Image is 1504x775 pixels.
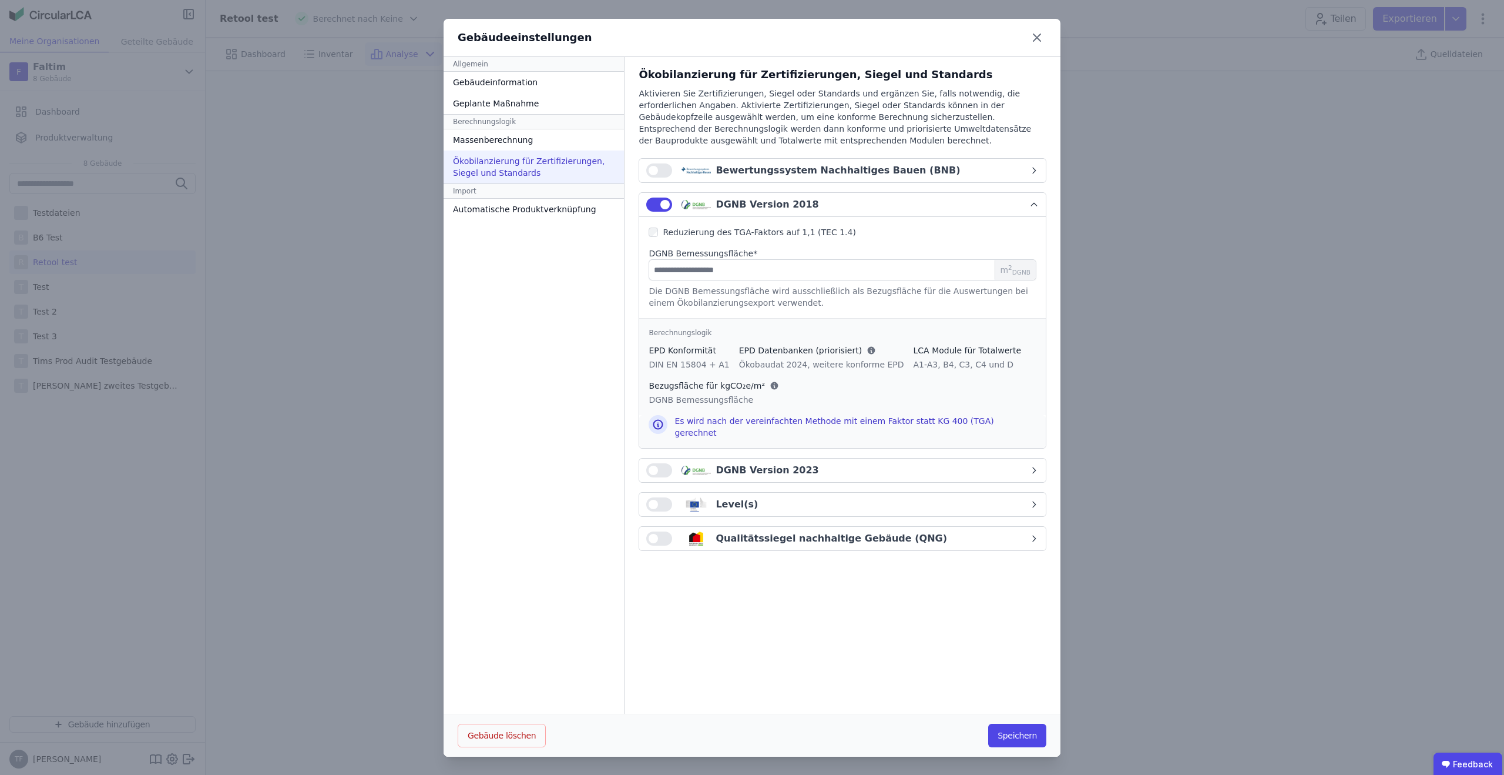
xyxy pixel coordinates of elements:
button: Speichern [988,724,1046,747]
div: Level(s) [716,497,758,512]
div: DGNB Version 2018 [716,198,818,212]
div: Berechnungslogik [649,328,1036,338]
div: Gebäudeeinstellungen [458,29,592,46]
div: Bewertungssystem Nachhaltiges Bauen (BNB) [716,163,960,178]
img: bnb_logo-CNxcAojW.svg [681,163,711,178]
img: dgnb_logo-x_03lAI3.svg [681,463,711,477]
sup: 2 [1008,264,1012,271]
sub: DGNB [1012,269,1030,276]
div: Bezugsfläche für kgCO₂e/m² [649,380,779,392]
div: Ökobilanzierung für Zertifizierungen, Siegel und Standards [639,66,1046,83]
div: DIN EN 15804 + A1 [649,359,729,370]
div: Berechnungslogik [444,114,624,129]
div: Die DGNB Bemessungsfläche wird ausschließlich als Bezugsfläche für die Auswertungen bei einem Öko... [649,285,1036,309]
div: LCA Module für Totalwerte [914,345,1022,356]
button: Level(s) [639,493,1046,516]
div: Geplante Maßnahme [444,93,624,114]
span: EPD Datenbanken (priorisiert) [739,345,862,356]
div: Ökobaudat 2024, weitere konforme EPD [739,359,904,370]
div: Automatische Produktverknüpfung [444,199,624,220]
button: DGNB Version 2023 [639,459,1046,482]
div: Allgemein [444,57,624,72]
button: Bewertungssystem Nachhaltiges Bauen (BNB) [639,159,1046,182]
div: A1-A3, B4, C3, C4 und D [914,359,1022,370]
img: qng_logo-BKTGsvz4.svg [681,532,711,546]
button: Gebäude löschen [458,724,546,747]
div: EPD Konformität [649,345,729,356]
div: Ökobilanzierung für Zertifizierungen, Siegel und Standards [444,151,624,183]
div: Es wird nach der vereinfachten Methode mit einem Faktor statt KG 400 (TGA) gerechnet [674,415,1036,439]
div: Import [444,183,624,199]
button: Qualitätssiegel nachhaltige Gebäude (QNG) [639,527,1046,550]
div: DGNB Bemessungsfläche [649,394,779,406]
div: DGNB Version 2023 [716,463,818,477]
div: Aktivieren Sie Zertifizierungen, Siegel oder Standards und ergänzen Sie, falls notwendig, die erf... [639,88,1046,158]
div: Qualitätssiegel nachhaltige Gebäude (QNG) [716,532,947,546]
label: audits.requiredField [649,248,757,259]
span: m [1000,264,1030,276]
div: Massenberechnung [444,129,624,151]
button: DGNB Version 2018 [639,193,1046,217]
img: levels_logo-Bv5juQb_.svg [681,497,711,512]
div: Gebäudeinformation [444,72,624,93]
span: Reduzierung des TGA-Faktors auf 1,1 (TEC 1.4) [663,228,856,237]
img: dgnb_logo-x_03lAI3.svg [681,198,711,212]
